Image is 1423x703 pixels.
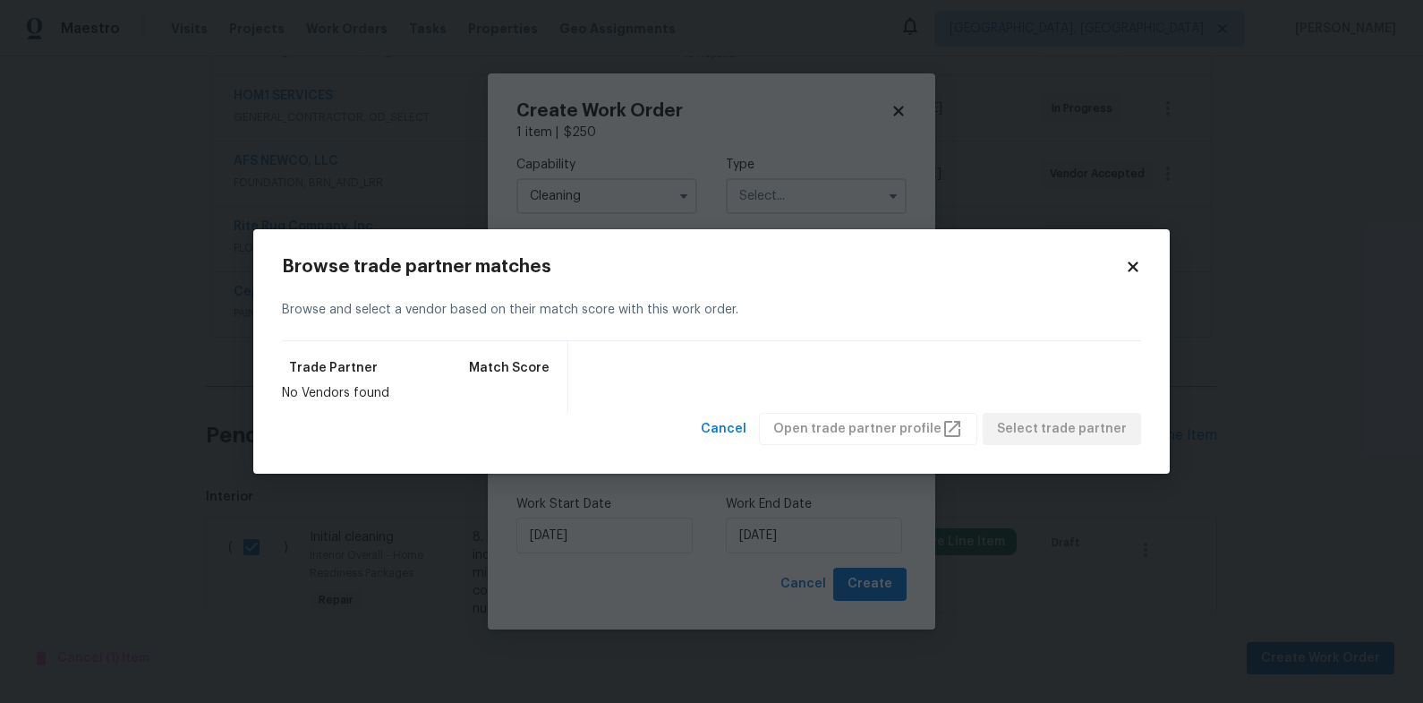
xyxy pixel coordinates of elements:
span: Match Score [469,359,550,377]
h2: Browse trade partner matches [282,258,1125,276]
div: Browse and select a vendor based on their match score with this work order. [282,279,1141,341]
button: Cancel [694,413,754,446]
span: Cancel [701,418,746,441]
div: No Vendors found [282,384,557,402]
span: Trade Partner [289,359,378,377]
